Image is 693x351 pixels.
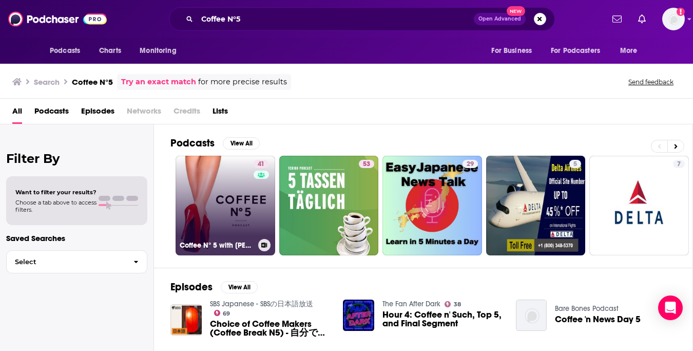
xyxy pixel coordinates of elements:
a: SBS Japanese - SBSの日本語放送 [210,300,313,308]
input: Search podcasts, credits, & more... [197,11,474,27]
img: User Profile [662,8,685,30]
span: More [620,44,638,58]
span: Open Advanced [478,16,521,22]
span: Podcasts [50,44,80,58]
span: Monitoring [140,44,176,58]
a: 7 [673,160,685,168]
button: open menu [43,41,93,61]
button: View All [221,281,258,293]
span: Want to filter your results? [15,189,97,196]
span: New [507,6,525,16]
div: Open Intercom Messenger [658,295,683,320]
button: Open AdvancedNew [474,13,526,25]
h3: Coffee N° 5 with [PERSON_NAME] [180,241,254,250]
a: 29 [463,160,478,168]
button: View All [223,137,260,150]
span: 29 [467,159,474,170]
span: For Business [491,44,532,58]
span: 69 [223,311,230,316]
span: 53 [363,159,370,170]
div: Search podcasts, credits, & more... [169,7,555,31]
span: For Podcasters [551,44,600,58]
a: 38 [445,301,461,307]
svg: Add a profile image [677,8,685,16]
a: 41Coffee N° 5 with [PERSON_NAME] [176,156,275,255]
a: EpisodesView All [170,281,258,293]
span: Networks [127,103,161,124]
a: Bare Bones Podcast [555,304,619,313]
span: 38 [454,302,461,307]
a: 69 [214,310,230,316]
span: 41 [258,159,264,170]
span: Select [7,258,125,265]
button: Send feedback [625,78,677,86]
span: for more precise results [198,76,287,88]
img: Coffee 'n News Day 5 [516,300,547,331]
a: Coffee 'n News Day 5 [555,315,641,324]
p: Saved Searches [6,233,147,243]
a: Episodes [81,103,114,124]
a: 5 [569,160,581,168]
a: Try an exact match [121,76,196,88]
h2: Filter By [6,151,147,166]
a: 53 [359,160,374,168]
img: Hour 4: Coffee n' Such, Top 5, and Final Segment [343,300,374,331]
a: 7 [589,156,689,255]
button: Select [6,250,147,273]
span: Charts [99,44,121,58]
h2: Podcasts [170,137,215,150]
button: open menu [132,41,189,61]
a: The Fan After Dark [382,300,440,308]
a: Show notifications dropdown [634,10,650,28]
a: All [12,103,22,124]
a: Hour 4: Coffee n' Such, Top 5, and Final Segment [382,310,504,328]
a: 53 [279,156,379,255]
a: 29 [382,156,482,255]
h3: Search [34,77,60,87]
a: Lists [213,103,228,124]
span: 7 [677,159,681,170]
span: Logged in as Alexandrapullpr [662,8,685,30]
a: Podcasts [34,103,69,124]
button: open menu [484,41,545,61]
span: 5 [573,159,577,170]
h3: Coffee N°5 [72,77,113,87]
a: 41 [254,160,268,168]
button: open menu [544,41,615,61]
span: Choose a tab above to access filters. [15,199,97,213]
a: PodcastsView All [170,137,260,150]
img: Podchaser - Follow, Share and Rate Podcasts [8,9,107,29]
a: Charts [92,41,127,61]
a: 5 [486,156,586,255]
img: Choice of Coffee Makers (Coffee Break N5) - 自分で入れるおいしいコーヒー（コーヒーブレイク N5） [170,304,202,336]
a: Choice of Coffee Makers (Coffee Break N5) - 自分で入れるおいしいコーヒー（コーヒーブレイク N5） [210,320,331,337]
button: Show profile menu [662,8,685,30]
span: Credits [174,103,200,124]
a: Show notifications dropdown [608,10,626,28]
h2: Episodes [170,281,213,293]
button: open menu [613,41,650,61]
